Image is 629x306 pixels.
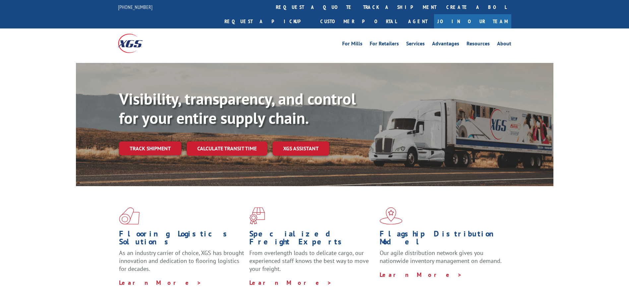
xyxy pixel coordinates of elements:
span: As an industry carrier of choice, XGS has brought innovation and dedication to flooring logistics... [119,249,244,273]
img: xgs-icon-flagship-distribution-model-red [380,207,403,225]
a: About [497,41,511,48]
p: From overlength loads to delicate cargo, our experienced staff knows the best way to move your fr... [249,249,375,279]
a: Services [406,41,425,48]
a: Learn More > [380,271,462,279]
a: For Mills [342,41,362,48]
a: Agent [402,14,434,28]
a: Request a pickup [220,14,315,28]
a: Resources [467,41,490,48]
a: Calculate transit time [187,141,267,156]
a: For Retailers [370,41,399,48]
h1: Flagship Distribution Model [380,230,505,249]
a: Join Our Team [434,14,511,28]
a: Advantages [432,41,459,48]
h1: Flooring Logistics Solutions [119,230,244,249]
a: XGS ASSISTANT [273,141,329,156]
a: Learn More > [249,279,332,286]
a: [PHONE_NUMBER] [118,4,153,10]
a: Learn More > [119,279,202,286]
a: Track shipment [119,141,181,155]
span: Our agile distribution network gives you nationwide inventory management on demand. [380,249,502,265]
img: xgs-icon-focused-on-flooring-red [249,207,265,225]
a: Customer Portal [315,14,402,28]
img: xgs-icon-total-supply-chain-intelligence-red [119,207,140,225]
h1: Specialized Freight Experts [249,230,375,249]
b: Visibility, transparency, and control for your entire supply chain. [119,88,356,128]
